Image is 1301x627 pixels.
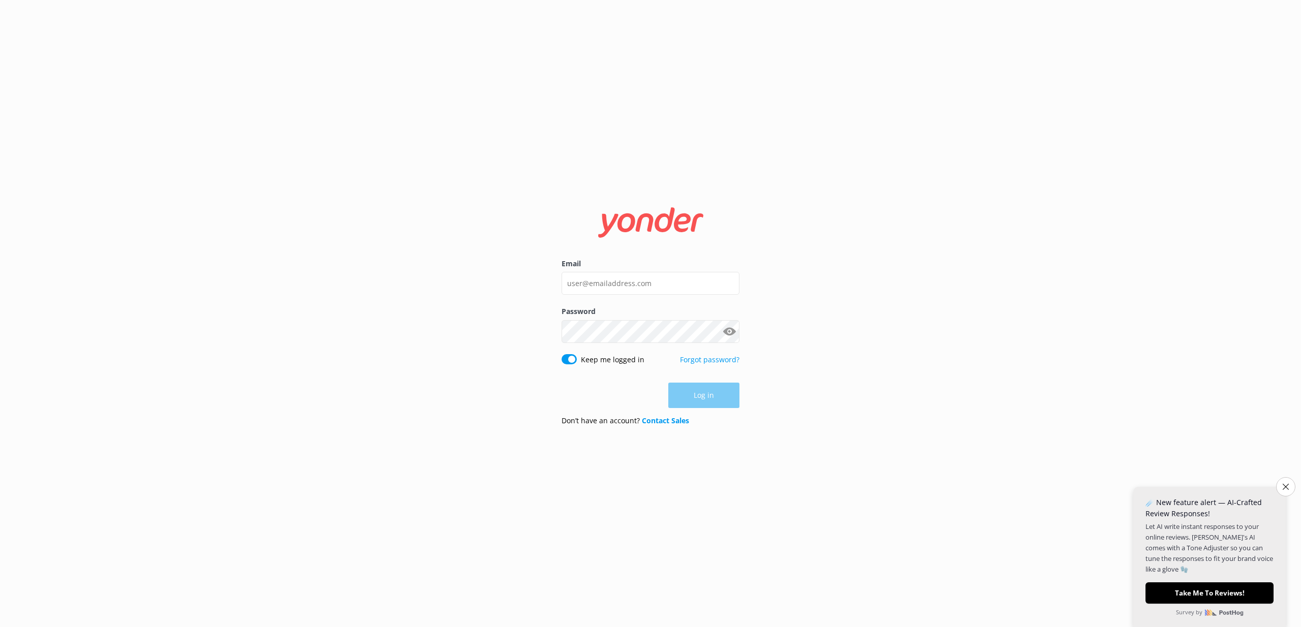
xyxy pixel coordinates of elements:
[562,272,739,295] input: user@emailaddress.com
[562,258,739,269] label: Email
[680,355,739,364] a: Forgot password?
[562,306,739,317] label: Password
[642,416,689,425] a: Contact Sales
[562,415,689,426] p: Don’t have an account?
[581,354,644,365] label: Keep me logged in
[719,321,739,341] button: Show password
